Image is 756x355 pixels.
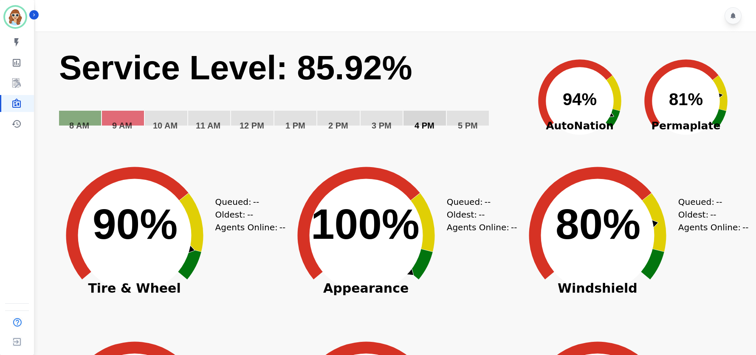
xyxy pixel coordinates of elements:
[372,121,392,130] text: 3 PM
[669,90,703,109] text: 81%
[716,196,722,208] span: --
[112,121,132,130] text: 9 AM
[458,121,478,130] text: 5 PM
[513,284,683,293] span: Windshield
[215,196,279,208] div: Queued:
[328,121,348,130] text: 2 PM
[485,196,491,208] span: --
[678,196,742,208] div: Queued:
[311,200,420,248] text: 100%
[678,221,750,234] div: Agents Online:
[93,200,178,248] text: 90%
[447,196,511,208] div: Queued:
[247,208,253,221] span: --
[215,221,288,234] div: Agents Online:
[556,200,640,248] text: 80%
[447,221,519,234] div: Agents Online:
[50,284,220,293] span: Tire & Wheel
[279,221,285,234] span: --
[511,221,517,234] span: --
[742,221,748,234] span: --
[69,121,89,130] text: 8 AM
[196,121,220,130] text: 11 AM
[710,208,716,221] span: --
[415,121,434,130] text: 4 PM
[240,121,264,130] text: 12 PM
[563,90,597,109] text: 94%
[253,196,259,208] span: --
[59,49,412,87] text: Service Level: 85.92%
[678,208,742,221] div: Oldest:
[527,118,633,134] span: AutoNation
[5,7,25,27] img: Bordered avatar
[215,208,279,221] div: Oldest:
[58,47,525,143] svg: Service Level: 0%
[447,208,511,221] div: Oldest:
[281,284,451,293] span: Appearance
[285,121,305,130] text: 1 PM
[633,118,739,134] span: Permaplate
[153,121,178,130] text: 10 AM
[479,208,485,221] span: --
